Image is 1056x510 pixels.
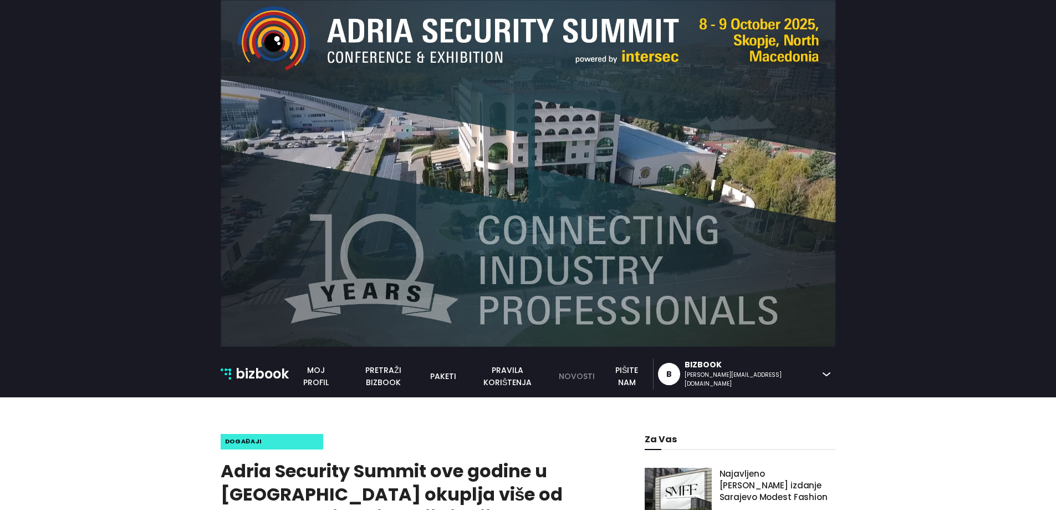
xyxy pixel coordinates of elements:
[424,370,463,382] a: paketi
[645,434,835,445] h1: za vas
[221,363,289,385] a: bizbook
[685,371,817,388] div: [PERSON_NAME][EMAIL_ADDRESS][DOMAIN_NAME]
[463,364,552,388] a: pravila korištenja
[221,368,232,380] img: bizbook
[236,363,289,385] p: bizbook
[666,363,672,385] div: B
[720,468,836,503] h1: Najavljeno [PERSON_NAME] izdanje Sarajevo Modest Fashion Festivala od 15. do [DATE]. godine
[685,359,817,371] div: Bizbook
[289,364,343,388] a: Moj profil
[343,364,424,388] a: pretraži bizbook
[601,364,652,388] a: pišite nam
[720,468,836,508] a: Najavljeno [PERSON_NAME] izdanje Sarajevo Modest Fashion Festivala od 15. do [DATE]. godine
[225,437,263,446] span: događaji
[552,370,601,382] a: novosti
